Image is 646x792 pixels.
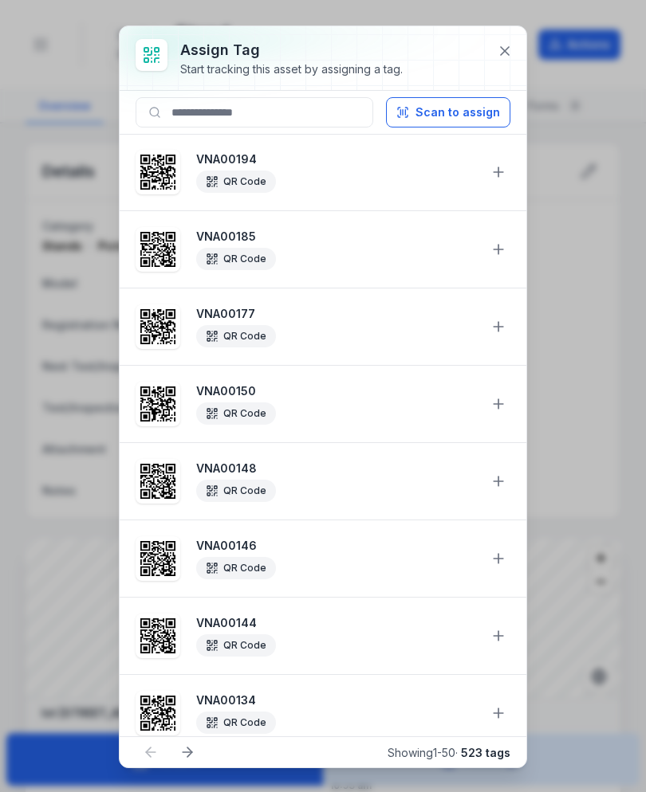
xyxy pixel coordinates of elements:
h3: Assign tag [180,39,403,61]
strong: VNA00146 [196,538,477,554]
button: Scan to assign [386,97,510,127]
div: QR Code [196,325,276,347]
div: QR Code [196,634,276,657]
strong: VNA00194 [196,151,477,167]
strong: VNA00144 [196,615,477,631]
strong: VNA00150 [196,383,477,399]
div: Start tracking this asset by assigning a tag. [180,61,403,77]
strong: VNA00177 [196,306,477,322]
div: QR Code [196,171,276,193]
div: QR Code [196,402,276,425]
div: QR Code [196,712,276,734]
strong: VNA00148 [196,461,477,476]
div: QR Code [196,557,276,579]
div: QR Code [196,480,276,502]
span: Showing 1 - 50 · [388,746,510,759]
strong: 523 tags [461,746,510,759]
strong: VNA00185 [196,229,477,245]
strong: VNA00134 [196,692,477,708]
div: QR Code [196,248,276,270]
